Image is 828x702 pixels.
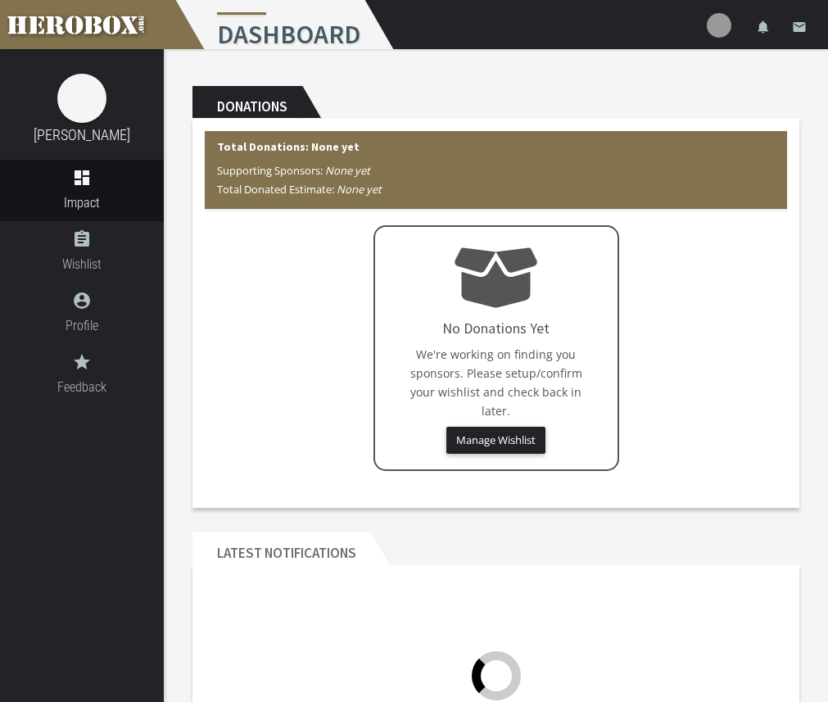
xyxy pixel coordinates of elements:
p: We're working on finding you sponsors. Please setup/confirm your wishlist and check back in later. [391,345,601,420]
i: None yet [337,182,382,197]
h4: No Donations Yet [442,320,550,337]
b: Total Donations: None yet [217,139,360,154]
img: user-image [707,13,731,38]
a: [PERSON_NAME] [34,126,130,143]
img: image [57,74,106,123]
i: None yet [325,163,370,178]
button: Manage Wishlist [446,427,545,454]
span: Total Donated Estimate: [217,182,382,197]
i: notifications [756,20,771,34]
span: Supporting Sponsors: [217,163,370,178]
i: email [792,20,807,34]
div: Total Donations: None yet [205,131,787,209]
h2: Donations [192,86,302,119]
i: dashboard [72,168,92,188]
h2: Latest Notifications [192,532,371,565]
